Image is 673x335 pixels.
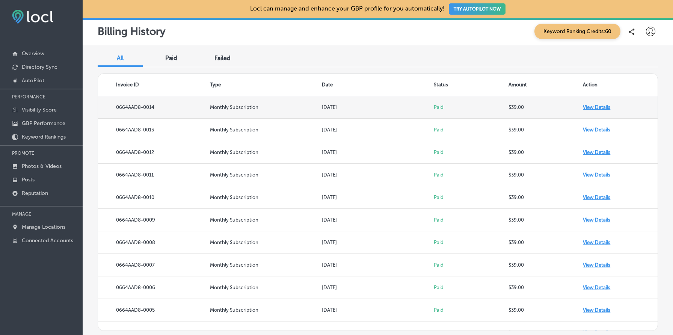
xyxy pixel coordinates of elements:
p: Keyword Rankings [22,134,66,140]
td: 0664AAD8-0007 [98,254,210,276]
p: GBP Performance [22,120,65,127]
td: Monthly Subscription [210,276,322,299]
p: Photos & Videos [22,163,62,169]
p: Manage Locations [22,224,65,230]
p: Reputation [22,190,48,196]
td: View Details [583,209,658,231]
td: Paid [434,141,509,164]
td: 0664AAD8-0005 [98,299,210,321]
td: Paid [434,119,509,141]
p: Posts [22,177,35,183]
td: Paid [434,231,509,254]
p: Billing History [98,25,165,38]
td: $39.00 [509,119,583,141]
td: [DATE] [322,254,434,276]
td: 0664AAD8-0010 [98,186,210,209]
td: [DATE] [322,209,434,231]
td: Paid [434,299,509,321]
th: Invoice ID [98,74,210,96]
td: 0664AAD8-0012 [98,141,210,164]
th: Date [322,74,434,96]
img: fda3e92497d09a02dc62c9cd864e3231.png [12,10,53,24]
p: AutoPilot [22,77,44,84]
td: Paid [434,209,509,231]
td: [DATE] [322,276,434,299]
td: Monthly Subscription [210,141,322,164]
td: Monthly Subscription [210,231,322,254]
td: Monthly Subscription [210,209,322,231]
td: [DATE] [322,119,434,141]
span: Keyword Ranking Credits: 60 [534,24,620,39]
td: 0664AAD8-0006 [98,276,210,299]
td: View Details [583,141,658,164]
td: View Details [583,119,658,141]
th: Status [434,74,509,96]
td: 0664AAD8-0013 [98,119,210,141]
td: Monthly Subscription [210,254,322,276]
p: Directory Sync [22,64,57,70]
td: Paid [434,164,509,186]
td: View Details [583,276,658,299]
td: 0664AAD8-0014 [98,96,210,119]
td: View Details [583,96,658,119]
td: [DATE] [322,186,434,209]
td: $39.00 [509,164,583,186]
td: 0664AAD8-0009 [98,209,210,231]
td: [DATE] [322,141,434,164]
td: $39.00 [509,186,583,209]
td: [DATE] [322,231,434,254]
td: Paid [434,186,509,209]
td: View Details [583,231,658,254]
td: Monthly Subscription [210,96,322,119]
td: Paid [434,254,509,276]
td: View Details [583,254,658,276]
td: [DATE] [322,164,434,186]
th: Action [583,74,658,96]
td: Monthly Subscription [210,119,322,141]
td: 0664AAD8-0011 [98,164,210,186]
td: 0664AAD8-0008 [98,231,210,254]
p: Connected Accounts [22,237,73,244]
td: View Details [583,164,658,186]
td: $39.00 [509,299,583,321]
td: Monthly Subscription [210,299,322,321]
td: $39.00 [509,231,583,254]
td: [DATE] [322,96,434,119]
td: View Details [583,186,658,209]
td: [DATE] [322,299,434,321]
td: View Details [583,299,658,321]
td: Monthly Subscription [210,164,322,186]
td: $39.00 [509,276,583,299]
td: Paid [434,96,509,119]
td: Monthly Subscription [210,186,322,209]
p: Overview [22,50,44,57]
td: $39.00 [509,96,583,119]
p: Visibility Score [22,107,57,113]
button: TRY AUTOPILOT NOW [449,3,506,15]
th: Amount [509,74,583,96]
td: $39.00 [509,141,583,164]
td: $39.00 [509,254,583,276]
span: All [117,54,124,62]
td: Paid [434,276,509,299]
th: Type [210,74,322,96]
span: Paid [165,54,177,62]
td: $39.00 [509,209,583,231]
span: Failed [214,54,231,62]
